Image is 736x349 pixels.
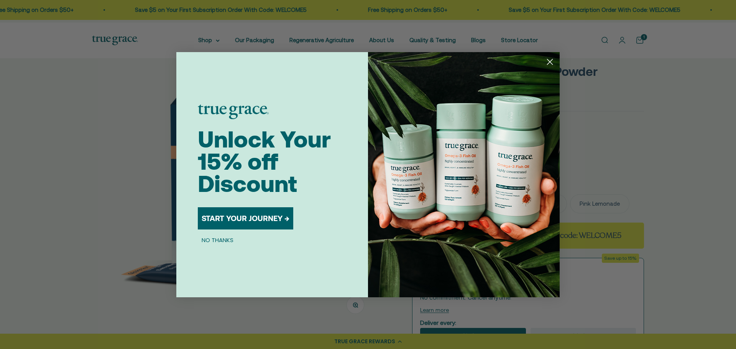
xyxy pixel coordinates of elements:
[198,105,269,119] img: logo placeholder
[368,52,560,297] img: 098727d5-50f8-4f9b-9554-844bb8da1403.jpeg
[198,207,293,229] button: START YOUR JOURNEY →
[543,55,557,69] button: Close dialog
[198,236,237,245] button: NO THANKS
[198,126,331,197] span: Unlock Your 15% off Discount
